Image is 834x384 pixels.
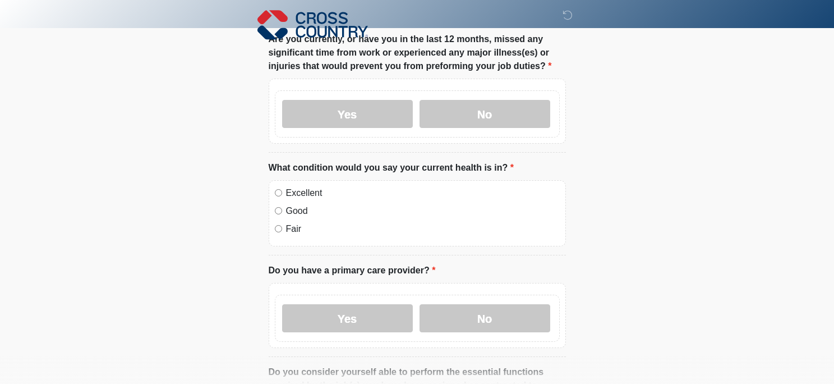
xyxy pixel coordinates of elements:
[257,8,368,41] img: Cross Country Logo
[282,100,413,128] label: Yes
[420,304,550,332] label: No
[269,264,436,277] label: Do you have a primary care provider?
[286,222,560,236] label: Fair
[275,189,282,196] input: Excellent
[269,161,514,175] label: What condition would you say your current health is in?
[275,225,282,232] input: Fair
[286,204,560,218] label: Good
[269,33,566,73] label: Are you currently, or have you in the last 12 months, missed any significant time from work or ex...
[286,186,560,200] label: Excellent
[275,207,282,214] input: Good
[282,304,413,332] label: Yes
[420,100,550,128] label: No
